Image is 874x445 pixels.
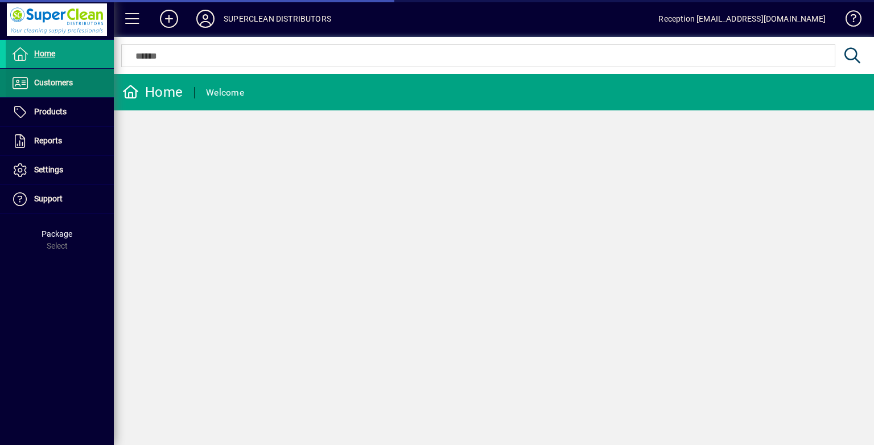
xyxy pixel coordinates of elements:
[42,229,72,238] span: Package
[34,194,63,203] span: Support
[187,9,224,29] button: Profile
[6,98,114,126] a: Products
[206,84,244,102] div: Welcome
[224,10,331,28] div: SUPERCLEAN DISTRIBUTORS
[658,10,826,28] div: Reception [EMAIL_ADDRESS][DOMAIN_NAME]
[6,69,114,97] a: Customers
[34,49,55,58] span: Home
[34,136,62,145] span: Reports
[837,2,860,39] a: Knowledge Base
[34,165,63,174] span: Settings
[34,78,73,87] span: Customers
[34,107,67,116] span: Products
[6,127,114,155] a: Reports
[6,185,114,213] a: Support
[6,156,114,184] a: Settings
[122,83,183,101] div: Home
[151,9,187,29] button: Add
